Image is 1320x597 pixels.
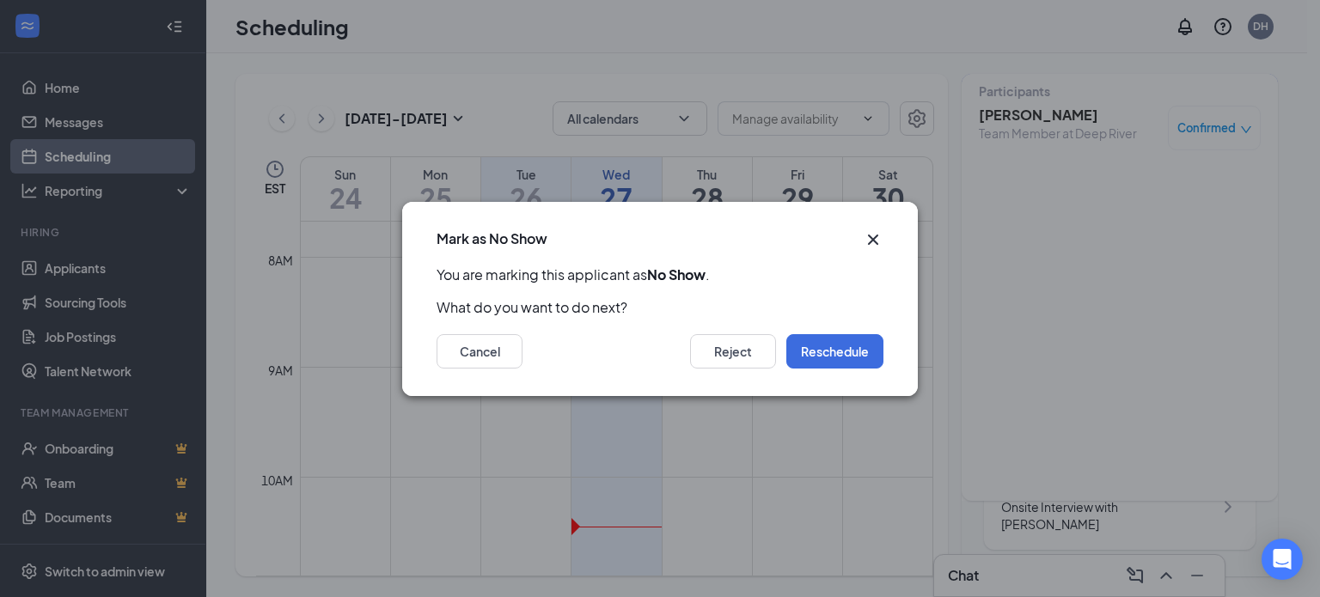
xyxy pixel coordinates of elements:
[690,334,776,369] button: Reject
[647,265,706,283] b: No Show
[1262,539,1303,580] div: Open Intercom Messenger
[786,334,883,369] button: Reschedule
[863,229,883,250] svg: Cross
[437,334,522,369] button: Cancel
[863,229,883,250] button: Close
[437,298,883,317] p: What do you want to do next?
[437,265,883,284] p: You are marking this applicant as .
[437,229,547,248] h3: Mark as No Show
